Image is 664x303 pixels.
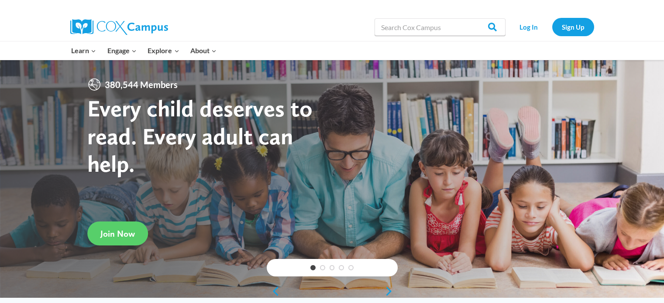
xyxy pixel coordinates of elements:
a: 4 [339,265,344,270]
div: content slider buttons [267,283,398,300]
strong: Every child deserves to read. Every adult can help. [87,94,313,177]
a: 2 [320,265,325,270]
a: Log In [510,18,548,36]
span: 380,544 Members [101,78,181,92]
a: next [385,286,398,296]
a: 1 [310,265,316,270]
nav: Primary Navigation [66,41,222,60]
span: Join Now [100,228,135,239]
a: previous [267,286,280,296]
span: Engage [107,45,137,56]
span: Learn [71,45,96,56]
span: About [190,45,217,56]
img: Cox Campus [70,19,168,35]
a: Sign Up [552,18,594,36]
nav: Secondary Navigation [510,18,594,36]
input: Search Cox Campus [375,18,506,36]
a: Join Now [87,221,148,245]
a: 5 [348,265,354,270]
a: 3 [330,265,335,270]
span: Explore [148,45,179,56]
